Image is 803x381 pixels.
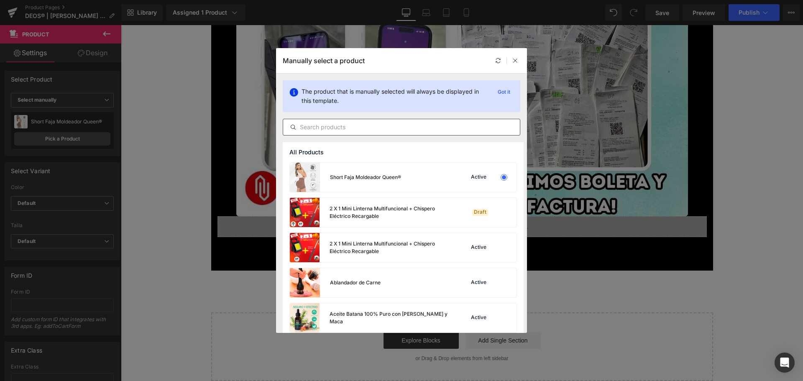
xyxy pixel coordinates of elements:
div: 2 X 1 Mini Linterna Multifuncional + Chispero Eléctrico Recargable [330,205,453,220]
img: product-img [290,163,320,192]
div: Aceite Batana 100% Puro con [PERSON_NAME] y Maca [330,310,453,325]
img: product-img [290,233,320,262]
input: Search products [283,122,520,132]
div: Active [469,244,488,251]
img: product-img [290,198,320,227]
div: Ablandador de Carne [330,279,381,286]
p: or Drag & Drop elements from left sidebar [104,330,579,336]
div: 2 X 1 Mini Linterna Multifuncional + Chispero Eléctrico Recargable [330,240,453,255]
div: Open Intercom Messenger [775,353,795,373]
a: Add Single Section [345,307,420,324]
div: Active [469,174,488,181]
img: product-img [290,268,320,297]
div: Active [469,315,488,321]
p: Got it [494,87,514,97]
p: Manually select a product [283,56,365,65]
a: Explore Blocks [263,307,338,324]
div: Short Faja Moldeador Queen® [330,174,401,181]
div: All Products [283,142,524,162]
div: Draft [472,209,488,216]
p: The product that is manually selected will always be displayed in this template. [302,87,488,105]
div: Active [469,279,488,286]
img: product-img [290,303,320,332]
